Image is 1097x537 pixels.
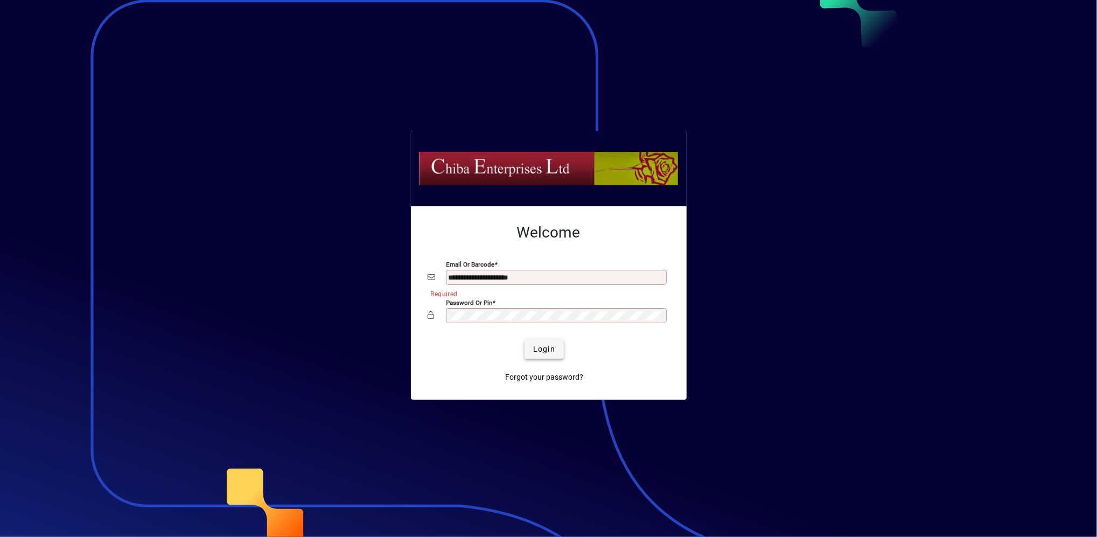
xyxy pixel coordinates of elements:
[431,288,661,299] mat-error: Required
[501,367,588,387] a: Forgot your password?
[446,261,495,268] mat-label: Email or Barcode
[525,339,564,359] button: Login
[505,372,583,383] span: Forgot your password?
[533,344,555,355] span: Login
[428,224,669,242] h2: Welcome
[446,299,493,306] mat-label: Password or Pin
